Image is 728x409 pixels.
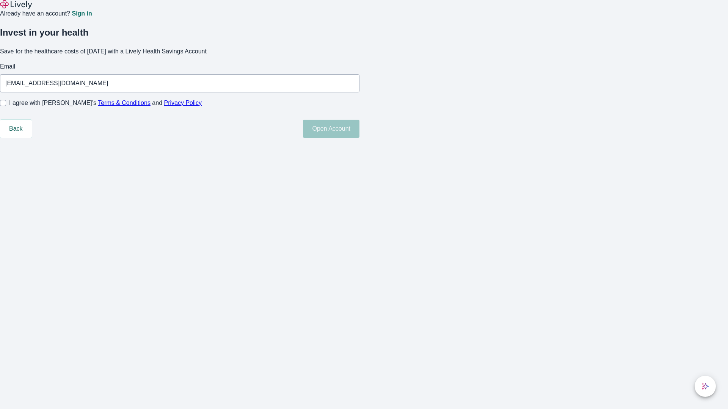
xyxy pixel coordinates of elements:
span: I agree with [PERSON_NAME]’s and [9,98,202,108]
svg: Lively AI Assistant [701,382,709,390]
a: Terms & Conditions [98,100,151,106]
a: Privacy Policy [164,100,202,106]
button: chat [695,376,716,397]
a: Sign in [72,11,92,17]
